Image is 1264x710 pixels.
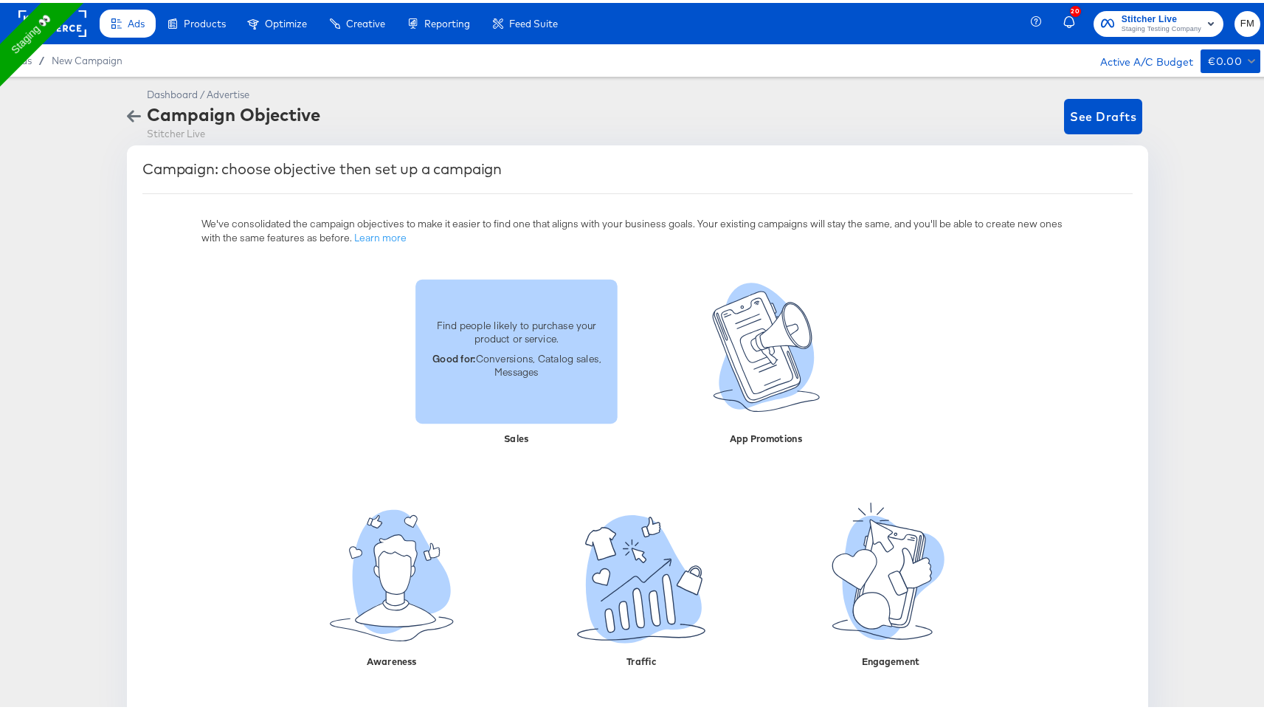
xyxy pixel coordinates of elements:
[128,15,145,27] span: Ads
[147,124,320,138] div: Stitcher Live
[778,649,1003,666] div: Engagement
[147,99,320,124] div: Campaign Objective
[424,315,609,342] p: Find people likely to purchase your product or service.
[142,157,502,175] div: Campaign: choose objective then set up a campaign
[424,348,609,376] p: Conversions, Catalog sales, Messages
[1070,3,1081,14] div: 20
[1094,8,1223,34] button: Stitcher LiveStaging Testing Company
[654,427,878,443] div: App Promotions
[32,52,52,63] span: /
[1122,9,1201,24] span: Stitcher Live
[529,649,753,666] div: Traffic
[280,649,504,666] div: Awareness
[346,15,385,27] span: Creative
[265,15,307,27] span: Optimize
[1201,46,1260,70] button: €0.00
[509,15,558,27] span: Feed Suite
[1085,46,1193,69] div: Active A/C Budget
[201,202,1074,241] div: We've consolidated the campaign objectives to make it easier to find one that aligns with your bu...
[424,15,470,27] span: Reporting
[184,15,226,27] span: Products
[15,52,32,63] span: Ads
[404,427,629,443] div: Sales
[1122,21,1201,32] span: Staging Testing Company
[1240,13,1254,30] span: FM
[1234,8,1260,34] button: FM
[1070,103,1136,124] span: See Drafts
[432,348,476,362] strong: Good for:
[354,228,407,242] a: Learn more
[1061,7,1086,35] button: 20
[1064,96,1142,131] button: See Drafts
[52,52,122,63] a: New Campaign
[147,85,320,99] div: Dashboard / Advertise
[1208,49,1242,68] div: €0.00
